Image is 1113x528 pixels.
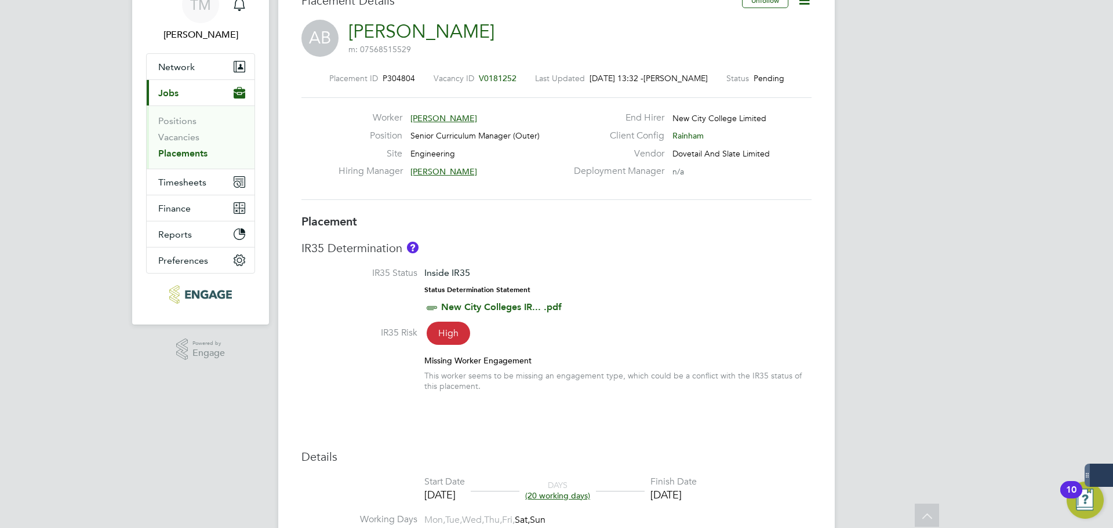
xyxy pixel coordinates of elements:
span: Tue, [445,514,462,526]
button: Open Resource Center, 10 new notifications [1067,482,1104,519]
span: Sat, [515,514,530,526]
span: Engage [192,348,225,358]
span: Fri, [502,514,515,526]
span: Engineering [410,148,455,159]
span: Powered by [192,338,225,348]
span: [PERSON_NAME] [410,113,477,123]
a: New City Colleges IR... .pdf [441,301,562,312]
span: AB [301,20,339,57]
span: Timesheets [158,177,206,188]
div: Missing Worker Engagement [424,355,812,366]
div: [DATE] [650,488,697,501]
span: Reports [158,229,192,240]
button: Finance [147,195,254,221]
span: Jobs [158,88,179,99]
label: Vendor [567,148,664,160]
button: Preferences [147,247,254,273]
label: Position [339,130,402,142]
span: Taylor Miller-Davies [146,28,255,42]
div: Finish Date [650,476,697,488]
a: Go to home page [146,285,255,304]
span: New City College Limited [672,113,766,123]
span: n/a [672,166,684,177]
label: Client Config [567,130,664,142]
span: Rainham [672,130,704,141]
span: m: 07568515529 [348,44,411,54]
span: High [427,322,470,345]
label: Deployment Manager [567,165,664,177]
span: Thu, [484,514,502,526]
img: dovetailslate-logo-retina.png [169,285,231,304]
a: Powered byEngage [176,338,225,361]
div: 10 [1066,490,1076,505]
label: Status [726,73,749,83]
h3: IR35 Determination [301,241,812,256]
span: Finance [158,203,191,214]
button: Timesheets [147,169,254,195]
span: Preferences [158,255,208,266]
div: DAYS [519,480,596,501]
label: IR35 Status [301,267,417,279]
label: Worker [339,112,402,124]
div: This worker seems to be missing an engagement type, which could be a conflict with the IR35 statu... [424,370,812,391]
span: Inside IR35 [424,267,470,278]
span: Wed, [462,514,484,526]
button: About IR35 [407,242,419,253]
label: Working Days [301,514,417,526]
label: Hiring Manager [339,165,402,177]
span: Network [158,61,195,72]
div: [DATE] [424,488,465,501]
span: Mon, [424,514,445,526]
strong: Status Determination Statement [424,286,530,294]
label: End Hirer [567,112,664,124]
span: [DATE] 13:32 - [590,73,643,83]
span: Pending [754,73,784,83]
a: Vacancies [158,132,199,143]
a: Positions [158,115,197,126]
span: Sun [530,514,545,526]
h3: Details [301,449,812,464]
label: Site [339,148,402,160]
span: Dovetail And Slate Limited [672,148,770,159]
b: Placement [301,214,357,228]
div: Start Date [424,476,465,488]
label: Vacancy ID [434,73,474,83]
button: Jobs [147,80,254,105]
span: (20 working days) [525,490,590,501]
a: Placements [158,148,208,159]
label: IR35 Risk [301,327,417,339]
span: V0181252 [479,73,517,83]
button: Reports [147,221,254,247]
span: Senior Curriculum Manager (Outer) [410,130,540,141]
span: P304804 [383,73,415,83]
div: Jobs [147,105,254,169]
span: [PERSON_NAME] [643,73,708,83]
button: Network [147,54,254,79]
label: Last Updated [535,73,585,83]
a: [PERSON_NAME] [348,20,494,43]
span: [PERSON_NAME] [410,166,477,177]
label: Placement ID [329,73,378,83]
